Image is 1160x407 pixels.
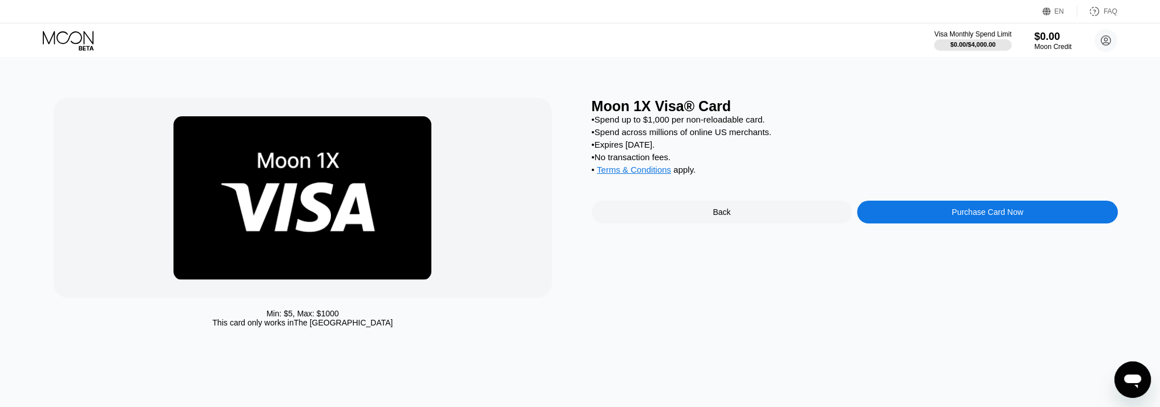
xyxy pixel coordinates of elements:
div: This card only works in The [GEOGRAPHIC_DATA] [212,318,393,327]
div: • No transaction fees. [592,152,1118,162]
div: $0.00 [1034,31,1072,43]
div: Moon Credit [1034,43,1072,51]
div: Visa Monthly Spend Limit$0.00/$4,000.00 [934,30,1011,51]
div: $0.00 / $4,000.00 [950,41,996,48]
div: • Spend up to $1,000 per non-reloadable card. [592,115,1118,124]
div: $0.00Moon Credit [1034,31,1072,51]
iframe: Button to launch messaging window [1114,361,1151,398]
div: FAQ [1077,6,1117,17]
div: Moon 1X Visa® Card [592,98,1118,115]
div: Purchase Card Now [952,207,1023,217]
div: Min: $ 5 , Max: $ 1000 [266,309,339,318]
div: Back [592,201,852,223]
div: Visa Monthly Spend Limit [934,30,1011,38]
div: EN [1054,7,1064,15]
div: • apply . [592,165,1118,177]
div: EN [1042,6,1077,17]
div: • Spend across millions of online US merchants. [592,127,1118,137]
div: Purchase Card Now [857,201,1118,223]
span: Terms & Conditions [597,165,671,174]
div: Back [713,207,730,217]
div: • Expires [DATE]. [592,140,1118,149]
div: FAQ [1104,7,1117,15]
div: Terms & Conditions [597,165,671,177]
